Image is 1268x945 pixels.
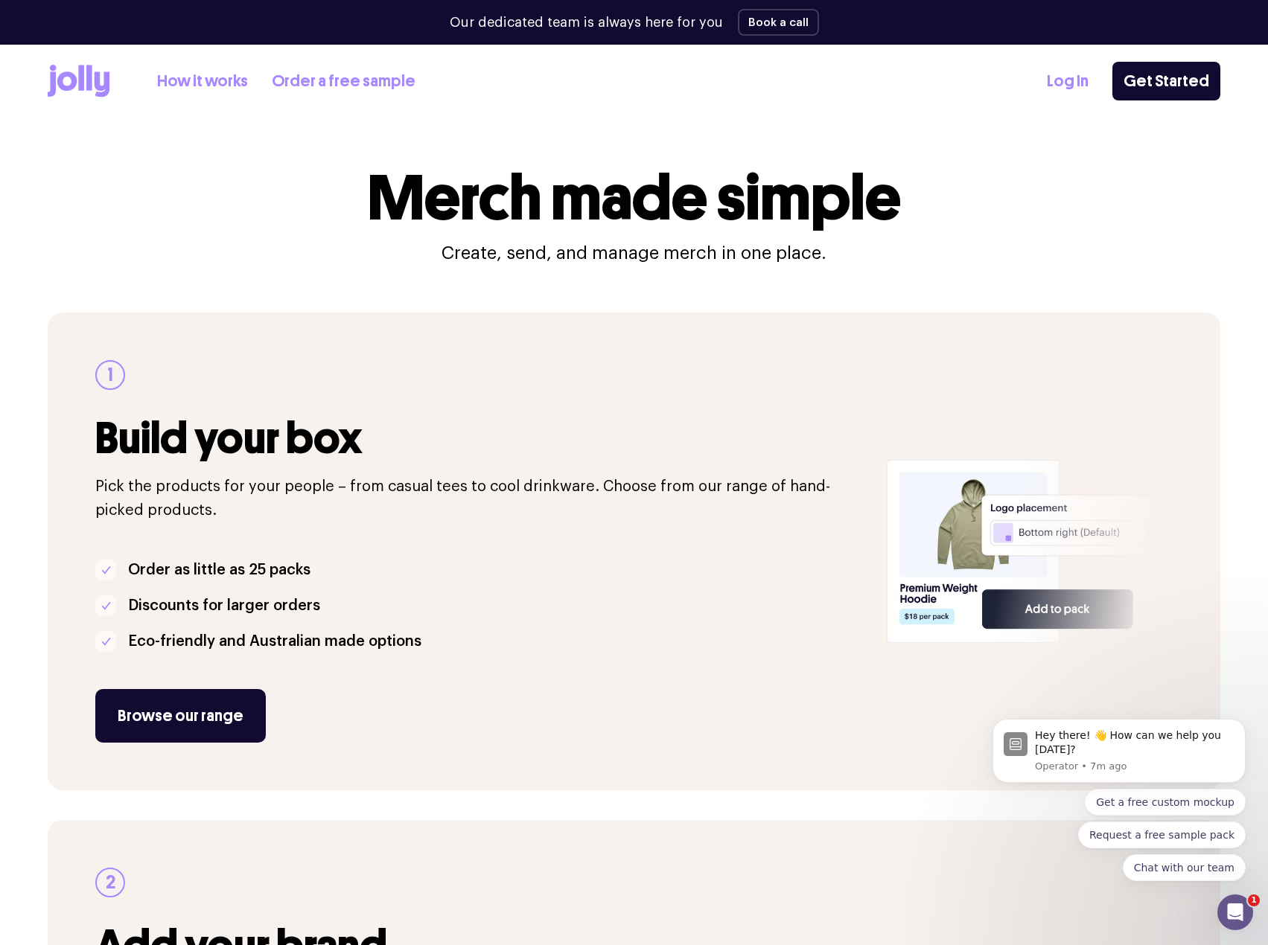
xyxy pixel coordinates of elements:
p: Pick the products for your people – from casual tees to cool drinkware. Choose from our range of ... [95,475,869,522]
iframe: Intercom notifications message [970,604,1268,905]
div: 1 [95,360,125,390]
p: Our dedicated team is always here for you [450,13,723,33]
h1: Merch made simple [368,167,901,229]
p: Create, send, and manage merch in one place. [442,241,826,265]
iframe: Intercom live chat [1217,894,1253,930]
p: Eco-friendly and Australian made options [128,630,421,653]
a: Get Started [1112,62,1220,100]
p: Order as little as 25 packs [128,558,310,582]
div: 2 [95,868,125,897]
button: Book a call [738,9,819,36]
p: Discounts for larger orders [128,594,320,618]
a: Order a free sample [272,69,415,94]
a: How it works [157,69,248,94]
span: 1 [1248,894,1260,906]
a: Browse our range [95,689,266,743]
h3: Build your box [95,414,869,463]
a: Log In [1047,69,1089,94]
